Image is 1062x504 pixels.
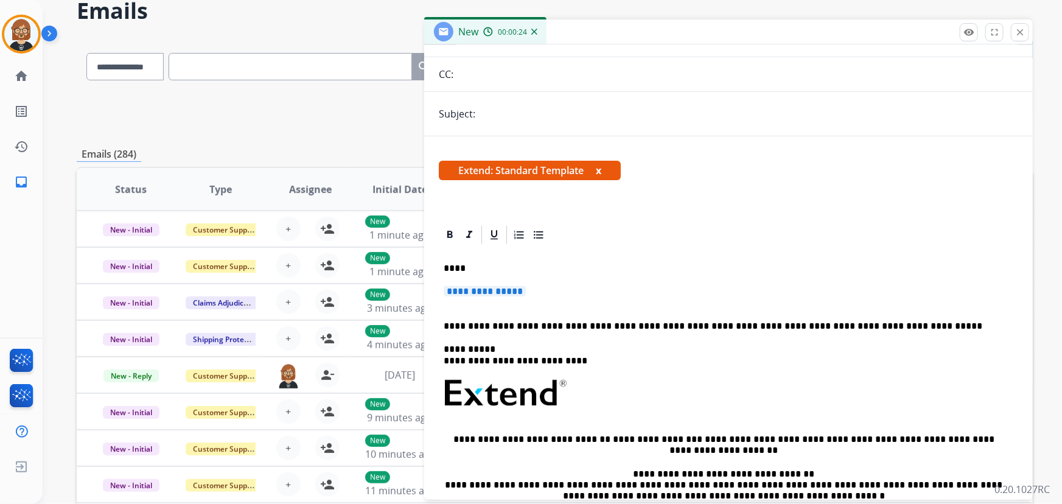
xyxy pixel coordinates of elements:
[285,331,291,346] span: +
[320,331,335,346] mat-icon: person_add
[103,369,159,382] span: New - Reply
[276,290,301,314] button: +
[320,477,335,492] mat-icon: person_add
[320,368,335,382] mat-icon: person_remove
[320,222,335,236] mat-icon: person_add
[186,443,265,455] span: Customer Support
[103,223,159,236] span: New - Initial
[989,27,1000,38] mat-icon: fullscreen
[367,411,432,424] span: 9 minutes ago
[276,399,301,424] button: +
[460,226,478,244] div: Italic
[320,441,335,455] mat-icon: person_add
[186,260,265,273] span: Customer Support
[320,295,335,309] mat-icon: person_add
[14,104,29,119] mat-icon: list_alt
[115,182,147,197] span: Status
[365,252,390,264] p: New
[365,289,390,301] p: New
[367,338,432,351] span: 4 minutes ago
[276,217,301,241] button: +
[103,296,159,309] span: New - Initial
[320,404,335,419] mat-icon: person_add
[186,479,265,492] span: Customer Support
[441,226,459,244] div: Bold
[4,17,38,51] img: avatar
[369,228,430,242] span: 1 minute ago
[365,471,390,483] p: New
[186,333,269,346] span: Shipping Protection
[385,368,415,382] span: [DATE]
[365,325,390,337] p: New
[596,163,601,178] button: x
[276,253,301,278] button: +
[320,258,335,273] mat-icon: person_add
[485,226,503,244] div: Underline
[510,226,528,244] div: Ordered List
[372,182,427,197] span: Initial Date
[458,25,478,38] span: New
[186,406,265,419] span: Customer Support
[186,223,265,236] span: Customer Support
[276,326,301,351] button: +
[276,436,301,460] button: +
[14,69,29,83] mat-icon: home
[276,363,301,388] img: agent-avatar
[285,222,291,236] span: +
[285,295,291,309] span: +
[285,441,291,455] span: +
[439,107,475,121] p: Subject:
[285,258,291,273] span: +
[14,139,29,154] mat-icon: history
[365,447,436,461] span: 10 minutes ago
[186,369,265,382] span: Customer Support
[77,147,141,162] p: Emails (284)
[103,443,159,455] span: New - Initial
[365,398,390,410] p: New
[365,215,390,228] p: New
[529,226,548,244] div: Bullet List
[994,482,1050,497] p: 0.20.1027RC
[963,27,974,38] mat-icon: remove_red_eye
[103,406,159,419] span: New - Initial
[369,265,430,278] span: 1 minute ago
[103,260,159,273] span: New - Initial
[186,296,269,309] span: Claims Adjudication
[276,472,301,497] button: +
[103,333,159,346] span: New - Initial
[417,60,431,74] mat-icon: search
[498,27,527,37] span: 00:00:24
[289,182,332,197] span: Assignee
[365,484,436,497] span: 11 minutes ago
[103,479,159,492] span: New - Initial
[285,477,291,492] span: +
[285,404,291,419] span: +
[365,435,390,447] p: New
[367,301,432,315] span: 3 minutes ago
[1015,27,1025,38] mat-icon: close
[209,182,232,197] span: Type
[439,67,453,82] p: CC:
[14,175,29,189] mat-icon: inbox
[439,161,621,180] span: Extend: Standard Template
